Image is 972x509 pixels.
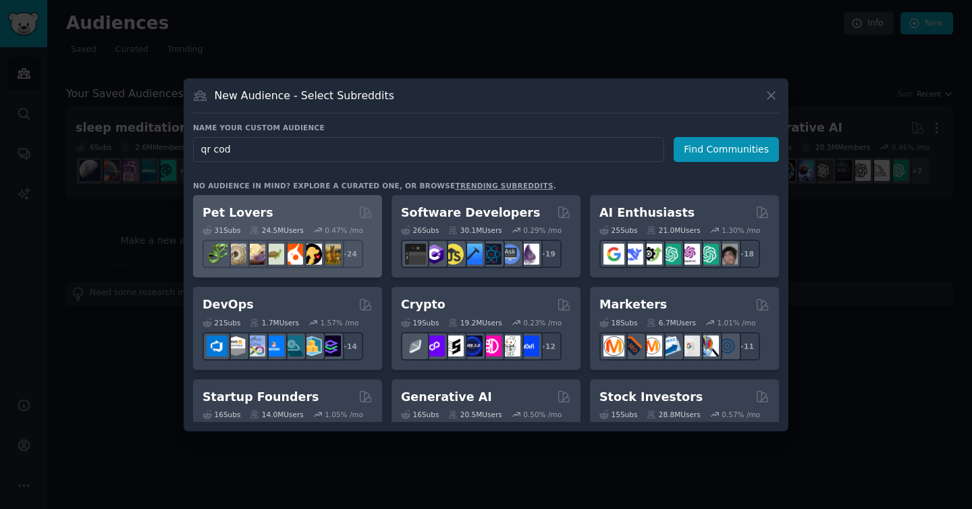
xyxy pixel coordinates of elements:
img: cockatiel [282,244,303,265]
img: content_marketing [603,336,624,356]
img: 0xPolygon [424,336,445,356]
a: trending subreddits [455,182,553,190]
div: + 19 [533,240,562,268]
div: 16 Sub s [202,410,240,419]
h2: Pet Lovers [202,205,273,221]
div: + 18 [732,240,760,268]
img: OnlineMarketing [717,336,738,356]
h2: Startup Founders [202,389,319,406]
div: 6.7M Users [647,318,696,327]
img: AWS_Certified_Experts [225,336,246,356]
div: 0.29 % /mo [523,225,562,235]
div: 1.30 % /mo [722,225,760,235]
img: OpenAIDev [679,244,700,265]
img: ethfinance [405,336,426,356]
h2: Crypto [401,296,446,313]
img: PetAdvice [301,244,322,265]
div: 1.01 % /mo [718,318,756,327]
h2: DevOps [202,296,254,313]
img: learnjavascript [443,244,464,265]
div: 1.7M Users [250,318,299,327]
div: + 14 [335,332,363,360]
div: 26 Sub s [401,225,439,235]
img: DeepSeek [622,244,643,265]
div: + 11 [732,332,760,360]
h2: Stock Investors [599,389,703,406]
img: bigseo [622,336,643,356]
h2: Software Developers [401,205,540,221]
div: 16 Sub s [401,410,439,419]
img: Docker_DevOps [244,336,265,356]
div: 14.0M Users [250,410,303,419]
h2: AI Enthusiasts [599,205,695,221]
img: herpetology [207,244,227,265]
img: AItoolsCatalog [641,244,662,265]
div: 1.57 % /mo [321,318,359,327]
img: aws_cdk [301,336,322,356]
img: platformengineering [282,336,303,356]
div: + 24 [335,240,363,268]
h3: New Audience - Select Subreddits [215,88,394,103]
div: 21 Sub s [202,318,240,327]
img: ballpython [225,244,246,265]
img: AskMarketing [641,336,662,356]
div: + 12 [533,332,562,360]
div: 15 Sub s [599,410,637,419]
img: chatgpt_prompts_ [698,244,719,265]
div: 19.2M Users [448,318,502,327]
img: ArtificalIntelligence [717,244,738,265]
div: 21.0M Users [647,225,700,235]
img: defi_ [518,336,539,356]
img: iOSProgramming [462,244,483,265]
img: MarketingResearch [698,336,719,356]
img: ethstaker [443,336,464,356]
div: 0.50 % /mo [523,410,562,419]
div: 0.57 % /mo [722,410,760,419]
div: 20.5M Users [448,410,502,419]
div: 25 Sub s [599,225,637,235]
img: defiblockchain [481,336,502,356]
img: DevOpsLinks [263,336,284,356]
div: 31 Sub s [202,225,240,235]
img: elixir [518,244,539,265]
div: 24.5M Users [250,225,303,235]
img: azuredevops [207,336,227,356]
img: PlatformEngineers [320,336,341,356]
img: GoogleGeminiAI [603,244,624,265]
div: 19 Sub s [401,318,439,327]
img: Emailmarketing [660,336,681,356]
button: Find Communities [674,137,779,162]
img: reactnative [481,244,502,265]
input: Pick a short name, like "Digital Marketers" or "Movie-Goers" [193,137,664,162]
div: 28.8M Users [647,410,700,419]
img: CryptoNews [500,336,520,356]
h2: Generative AI [401,389,492,406]
div: 30.1M Users [448,225,502,235]
div: 0.23 % /mo [523,318,562,327]
img: software [405,244,426,265]
div: No audience in mind? Explore a curated one, or browse . [193,181,556,190]
img: chatgpt_promptDesign [660,244,681,265]
img: turtle [263,244,284,265]
img: googleads [679,336,700,356]
h3: Name your custom audience [193,123,779,132]
img: dogbreed [320,244,341,265]
div: 18 Sub s [599,318,637,327]
img: csharp [424,244,445,265]
h2: Marketers [599,296,667,313]
img: leopardgeckos [244,244,265,265]
img: AskComputerScience [500,244,520,265]
div: 1.05 % /mo [325,410,363,419]
img: web3 [462,336,483,356]
div: 0.47 % /mo [325,225,363,235]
